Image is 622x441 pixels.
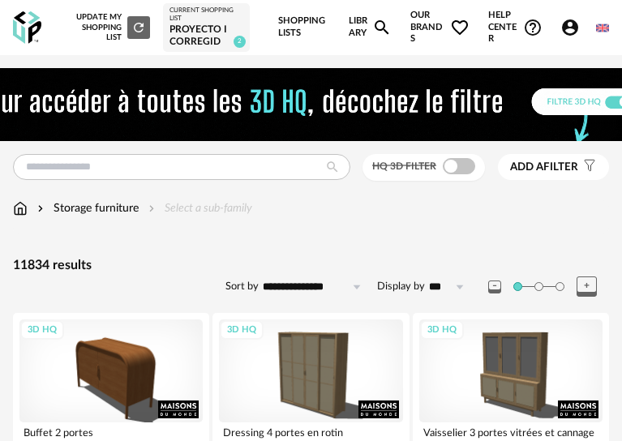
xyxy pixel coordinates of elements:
[498,154,609,180] button: Add afilter Filter icon
[13,11,41,45] img: OXP
[578,161,597,174] span: Filter icon
[169,6,244,49] a: Current Shopping List Proyecto I COrregid 2
[34,200,139,216] div: Storage furniture
[510,161,578,174] span: filter
[13,200,28,216] img: svg+xml;base64,PHN2ZyB3aWR0aD0iMTYiIGhlaWdodD0iMTciIHZpZXdCb3g9IjAgMCAxNiAxNyIgZmlsbD0ibm9uZSIgeG...
[20,320,64,340] div: 3D HQ
[13,257,609,274] div: 11834 results
[596,22,609,35] img: us
[372,18,392,37] span: Magnify icon
[234,36,246,48] span: 2
[377,280,425,293] label: Display by
[488,10,543,45] span: Help centerHelp Circle Outline icon
[220,320,264,340] div: 3D HQ
[73,12,150,42] div: Update my Shopping List
[450,18,470,37] span: Heart Outline icon
[420,320,464,340] div: 3D HQ
[169,6,244,24] div: Current Shopping List
[169,24,244,49] div: Proyecto I COrregid
[510,161,543,173] span: Add a
[523,18,543,37] span: Help Circle Outline icon
[131,23,146,31] span: Refresh icon
[225,280,259,293] label: Sort by
[372,161,436,171] span: HQ 3D filter
[560,18,587,37] span: Account Circle icon
[560,18,580,37] span: Account Circle icon
[34,200,47,216] img: svg+xml;base64,PHN2ZyB3aWR0aD0iMTYiIGhlaWdodD0iMTYiIHZpZXdCb3g9IjAgMCAxNiAxNiIgZmlsbD0ibm9uZSIgeG...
